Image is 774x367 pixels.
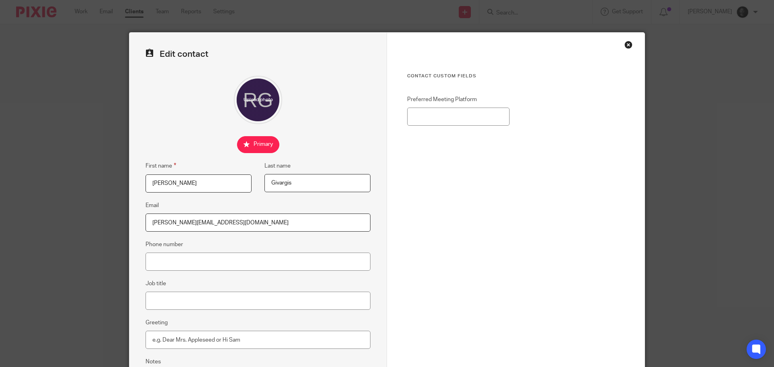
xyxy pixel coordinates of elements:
[146,49,370,60] h2: Edit contact
[407,73,624,79] h3: Contact Custom fields
[407,95,510,104] label: Preferred Meeting Platform
[146,358,161,366] label: Notes
[146,241,183,249] label: Phone number
[146,319,168,327] label: Greeting
[146,201,159,209] label: Email
[146,161,176,170] label: First name
[624,41,633,49] div: Close this dialog window
[264,162,291,170] label: Last name
[146,280,166,288] label: Job title
[146,331,370,349] input: e.g. Dear Mrs. Appleseed or Hi Sam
